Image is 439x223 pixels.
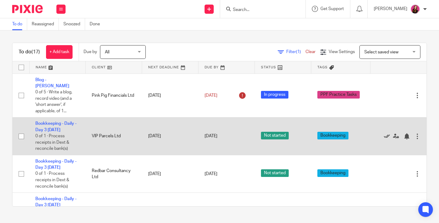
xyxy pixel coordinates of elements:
span: Select saved view [364,50,398,54]
span: (17) [31,49,40,54]
span: [DATE] [205,93,217,98]
a: Clear [305,50,316,54]
span: 0 of 1 · Process receipts in Dext & reconcile bank(s) [35,134,69,151]
td: Redbar Consultancy Ltd [86,155,142,192]
span: View Settings [329,50,355,54]
a: Bookkeeping - Daily - Day 3 [DATE] [35,197,77,207]
img: Pixie [12,5,43,13]
a: Mark as done [384,133,393,139]
span: Bookkeeping [317,169,348,177]
a: Done [90,18,105,30]
a: Reassigned [32,18,59,30]
td: [DATE] [142,74,198,117]
span: [DATE] [205,172,217,176]
img: 21.png [410,4,420,14]
a: Blog - [PERSON_NAME] [35,78,69,88]
p: [PERSON_NAME] [374,6,407,12]
a: To do [12,18,27,30]
a: Bookkeeping - Daily - Day 3 [DATE] [35,159,77,170]
span: Filter [286,50,305,54]
a: Bookkeeping - Daily - Day 3 [DATE] [35,121,77,132]
input: Search [232,7,287,13]
p: Due by [84,49,97,55]
span: Bookkeeping [317,132,348,139]
h1: To do [19,49,40,55]
span: PPF Practice Tasks [317,91,360,99]
span: [DATE] [205,134,217,138]
span: Not started [261,132,289,139]
td: [DATE] [142,155,198,192]
span: (1) [296,50,301,54]
td: VIP Parcels Ltd [86,117,142,155]
span: All [105,50,109,54]
span: 0 of 5 · Write a blog, record video (and a 'short answer', if applicable, of 1... [35,90,72,113]
a: + Add task [46,45,73,59]
span: Tags [317,66,328,69]
a: Snoozed [63,18,85,30]
td: Pink Pig Financials Ltd [86,74,142,117]
span: Not started [261,169,289,177]
span: 0 of 1 · Process receipts in Dext & reconcile bank(s) [35,172,69,189]
span: In progress [261,91,288,99]
td: [DATE] [142,117,198,155]
span: Get Support [320,7,344,11]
